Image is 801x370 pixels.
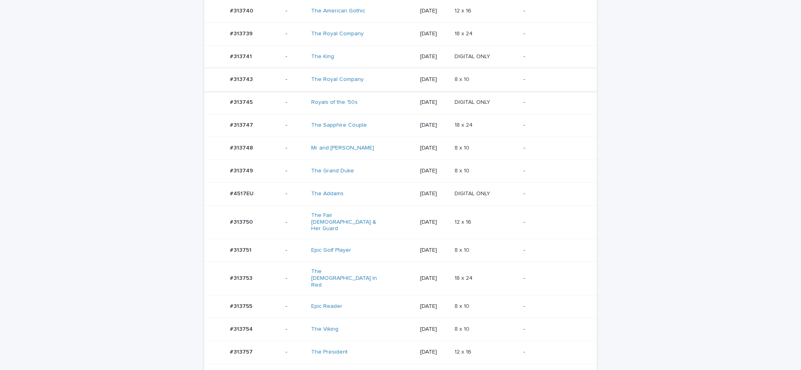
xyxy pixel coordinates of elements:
a: The Fair [DEMOGRAPHIC_DATA] & Her Guard [311,212,378,232]
tr: #313755#313755 -Epic Reader [DATE]8 x 108 x 10 - [204,295,597,318]
a: Epic Reader [311,303,342,310]
p: - [523,8,584,14]
p: #4517EU [230,189,255,197]
p: #313757 [230,347,254,356]
p: - [523,145,584,152]
p: - [523,99,584,106]
p: [DATE] [420,8,448,14]
tr: #313748#313748 -Mr and [PERSON_NAME] [DATE]8 x 108 x 10 - [204,137,597,160]
p: - [286,76,305,83]
a: Royals of the '50s [311,99,358,106]
p: 18 x 24 [455,273,474,282]
p: 12 x 16 [455,217,473,226]
p: - [523,326,584,333]
p: - [286,326,305,333]
a: The [DEMOGRAPHIC_DATA] In Red [311,268,378,288]
p: [DATE] [420,168,448,174]
p: - [523,30,584,37]
a: The King [311,53,334,60]
p: - [286,219,305,226]
p: - [286,145,305,152]
tr: #313757#313757 -The President [DATE]12 x 1612 x 16 - [204,341,597,364]
p: - [523,122,584,129]
p: 8 x 10 [455,143,471,152]
tr: #313745#313745 -Royals of the '50s [DATE]DIGITAL ONLYDIGITAL ONLY - [204,91,597,114]
a: The Addams [311,190,344,197]
p: [DATE] [420,99,448,106]
p: #313748 [230,143,255,152]
p: 8 x 10 [455,75,471,83]
p: - [286,8,305,14]
p: #313749 [230,166,255,174]
a: The Viking [311,326,338,333]
p: [DATE] [420,326,448,333]
p: #313739 [230,29,254,37]
tr: #313754#313754 -The Viking [DATE]8 x 108 x 10 - [204,318,597,341]
p: DIGITAL ONLY [455,52,492,60]
p: 12 x 16 [455,6,473,14]
a: The President [311,349,348,356]
p: 8 x 10 [455,301,471,310]
p: [DATE] [420,275,448,282]
p: - [523,247,584,254]
p: - [523,303,584,310]
p: - [523,76,584,83]
p: 8 x 10 [455,166,471,174]
a: Mr and [PERSON_NAME] [311,145,374,152]
p: DIGITAL ONLY [455,97,492,106]
p: 18 x 24 [455,120,474,129]
p: [DATE] [420,76,448,83]
p: 12 x 16 [455,347,473,356]
p: [DATE] [420,219,448,226]
tr: #313749#313749 -The Grand Duke [DATE]8 x 108 x 10 - [204,160,597,182]
p: [DATE] [420,145,448,152]
p: #313751 [230,245,253,254]
p: - [523,53,584,60]
p: - [286,122,305,129]
p: #313741 [230,52,254,60]
p: [DATE] [420,53,448,60]
p: #313745 [230,97,254,106]
p: 8 x 10 [455,324,471,333]
p: [DATE] [420,247,448,254]
a: The Grand Duke [311,168,354,174]
p: - [523,275,584,282]
p: 8 x 10 [455,245,471,254]
tr: #4517EU#4517EU -The Addams [DATE]DIGITAL ONLYDIGITAL ONLY - [204,182,597,205]
p: - [523,349,584,356]
p: [DATE] [420,349,448,356]
p: 18 x 24 [455,29,474,37]
tr: #313747#313747 -The Sapphire Couple [DATE]18 x 2418 x 24 - [204,114,597,137]
p: - [286,247,305,254]
p: #313747 [230,120,255,129]
p: - [286,303,305,310]
tr: #313739#313739 -The Royal Company [DATE]18 x 2418 x 24 - [204,22,597,45]
tr: #313743#313743 -The Royal Company [DATE]8 x 108 x 10 - [204,68,597,91]
p: #313754 [230,324,254,333]
a: The Royal Company [311,76,364,83]
p: - [286,168,305,174]
tr: #313753#313753 -The [DEMOGRAPHIC_DATA] In Red [DATE]18 x 2418 x 24 - [204,262,597,295]
p: - [286,30,305,37]
a: The Royal Company [311,30,364,37]
a: Epic Golf Player [311,247,351,254]
p: #313755 [230,301,254,310]
p: - [523,190,584,197]
a: The American Gothic [311,8,365,14]
p: - [286,190,305,197]
p: - [523,168,584,174]
p: #313753 [230,273,254,282]
p: [DATE] [420,190,448,197]
p: DIGITAL ONLY [455,189,492,197]
a: The Sapphire Couple [311,122,367,129]
p: [DATE] [420,122,448,129]
p: - [286,349,305,356]
p: #313750 [230,217,254,226]
p: #313740 [230,6,255,14]
p: - [286,275,305,282]
p: - [286,53,305,60]
p: - [523,219,584,226]
p: [DATE] [420,30,448,37]
tr: #313750#313750 -The Fair [DEMOGRAPHIC_DATA] & Her Guard [DATE]12 x 1612 x 16 - [204,205,597,239]
p: [DATE] [420,303,448,310]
